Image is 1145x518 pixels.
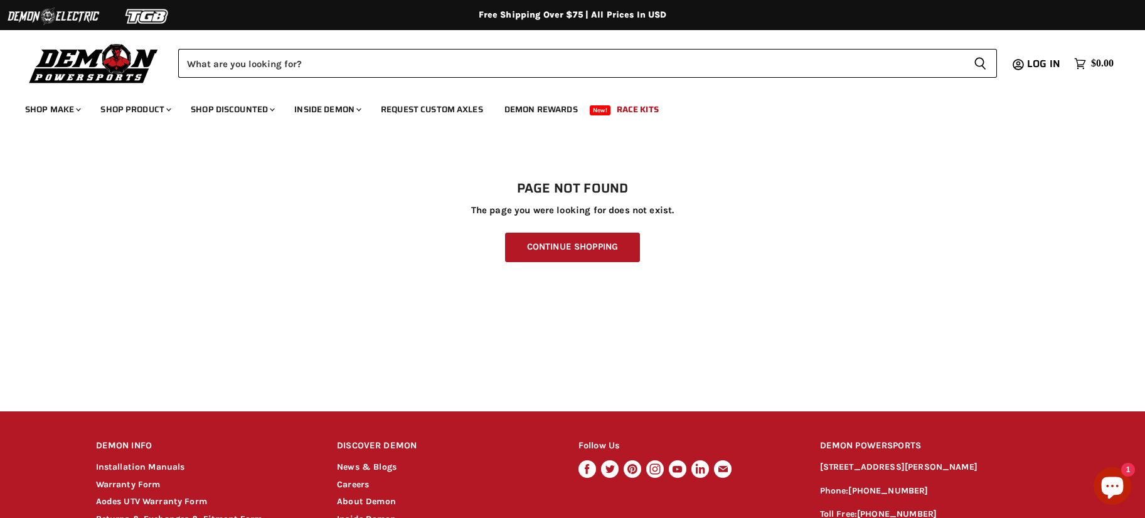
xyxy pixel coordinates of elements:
[96,462,185,472] a: Installation Manuals
[337,431,555,461] h2: DISCOVER DEMON
[505,233,640,262] a: Continue Shopping
[1068,55,1120,73] a: $0.00
[1090,467,1135,508] inbox-online-store-chat: Shopify online store chat
[848,485,928,496] a: [PHONE_NUMBER]
[16,92,1110,122] ul: Main menu
[181,97,282,122] a: Shop Discounted
[1091,58,1114,70] span: $0.00
[337,479,369,490] a: Careers
[91,97,179,122] a: Shop Product
[1027,56,1060,71] span: Log in
[590,105,611,115] span: New!
[964,49,997,78] button: Search
[96,205,1050,216] p: The page you were looking for does not exist.
[96,431,314,461] h2: DEMON INFO
[337,462,397,472] a: News & Blogs
[96,496,207,507] a: Aodes UTV Warranty Form
[820,484,1050,499] p: Phone:
[578,431,796,461] h2: Follow Us
[16,97,88,122] a: Shop Make
[820,460,1050,475] p: [STREET_ADDRESS][PERSON_NAME]
[178,49,997,78] form: Product
[71,9,1075,21] div: Free Shipping Over $75 | All Prices In USD
[820,431,1050,461] h2: DEMON POWERSPORTS
[178,49,964,78] input: Search
[607,97,668,122] a: Race Kits
[495,97,587,122] a: Demon Rewards
[6,4,100,28] img: Demon Electric Logo 2
[285,97,369,122] a: Inside Demon
[1021,58,1068,70] a: Log in
[337,496,396,507] a: About Demon
[371,97,493,122] a: Request Custom Axles
[96,181,1050,196] h1: Page not found
[25,41,162,85] img: Demon Powersports
[100,4,194,28] img: TGB Logo 2
[96,479,161,490] a: Warranty Form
